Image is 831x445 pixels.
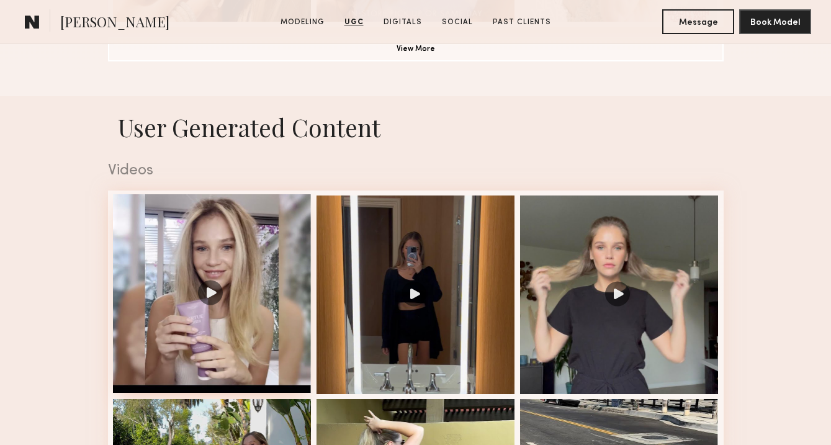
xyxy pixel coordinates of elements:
div: Videos [108,163,724,179]
a: UGC [339,17,369,28]
a: Past Clients [488,17,556,28]
span: [PERSON_NAME] [60,12,169,34]
a: Social [437,17,478,28]
a: Digitals [379,17,427,28]
a: Modeling [276,17,330,28]
h1: User Generated Content [98,111,734,143]
button: Message [662,9,734,34]
a: Book Model [739,16,811,27]
button: View More [108,37,724,61]
button: Book Model [739,9,811,34]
